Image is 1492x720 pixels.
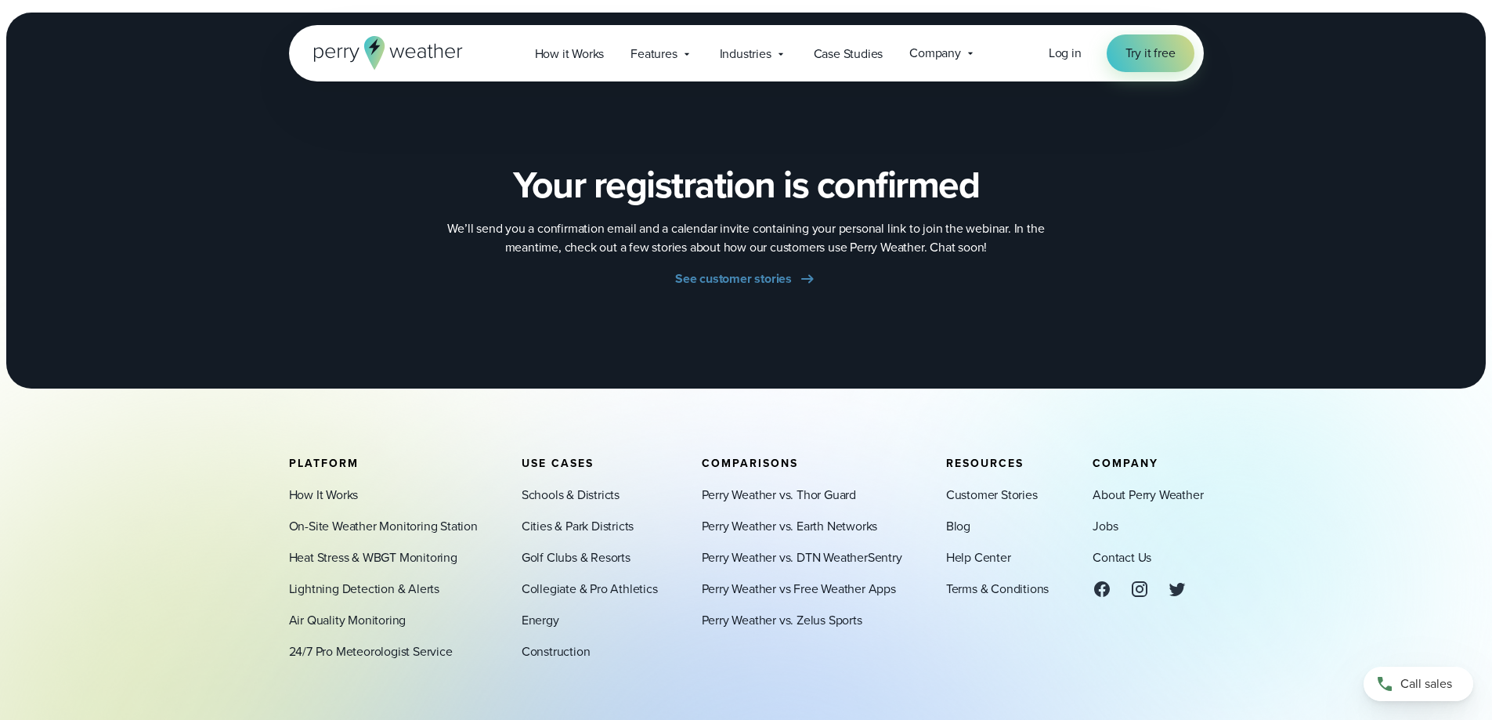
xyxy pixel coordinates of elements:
[522,486,620,505] a: Schools & Districts
[946,580,1049,599] a: Terms & Conditions
[522,455,594,472] span: Use Cases
[630,45,677,63] span: Features
[513,163,979,207] h2: Your registration is confirmed
[1093,455,1158,472] span: Company
[522,642,591,661] a: Construction
[702,611,862,630] a: Perry Weather vs. Zelus Sports
[1107,34,1194,72] a: Try it free
[702,548,902,567] a: Perry Weather vs. DTN WeatherSentry
[1125,44,1176,63] span: Try it free
[289,486,359,505] a: How It Works
[675,270,792,288] span: See customer stories
[522,580,658,599] a: Collegiate & Pro Athletics
[1364,667,1473,701] a: Call sales
[1400,675,1452,693] span: Call sales
[702,517,878,536] a: Perry Weather vs. Earth Networks
[702,580,896,599] a: Perry Weather vs Free Weather Apps
[522,548,630,567] a: Golf Clubs & Resorts
[289,548,457,567] a: Heat Stress & WBGT Monitoring
[702,486,856,505] a: Perry Weather vs. Thor Guard
[522,611,559,630] a: Energy
[289,580,439,599] a: Lightning Detection & Alerts
[1093,486,1203,505] a: About Perry Weather
[289,517,478,536] a: On-Site Weather Monitoring Station
[800,38,897,70] a: Case Studies
[909,44,961,63] span: Company
[946,486,1038,505] a: Customer Stories
[535,45,605,63] span: How it Works
[1049,44,1082,62] span: Log in
[289,455,359,472] span: Platform
[522,38,618,70] a: How it Works
[946,517,970,536] a: Blog
[1093,548,1151,567] a: Contact Us
[522,517,634,536] a: Cities & Park Districts
[289,642,453,661] a: 24/7 Pro Meteorologist Service
[814,45,883,63] span: Case Studies
[1049,44,1082,63] a: Log in
[1093,517,1118,536] a: Jobs
[946,548,1011,567] a: Help Center
[720,45,771,63] span: Industries
[946,455,1024,472] span: Resources
[702,455,798,472] span: Comparisons
[433,219,1060,257] p: We’ll send you a confirmation email and a calendar invite containing your personal link to join t...
[289,611,406,630] a: Air Quality Monitoring
[675,270,817,288] a: See customer stories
